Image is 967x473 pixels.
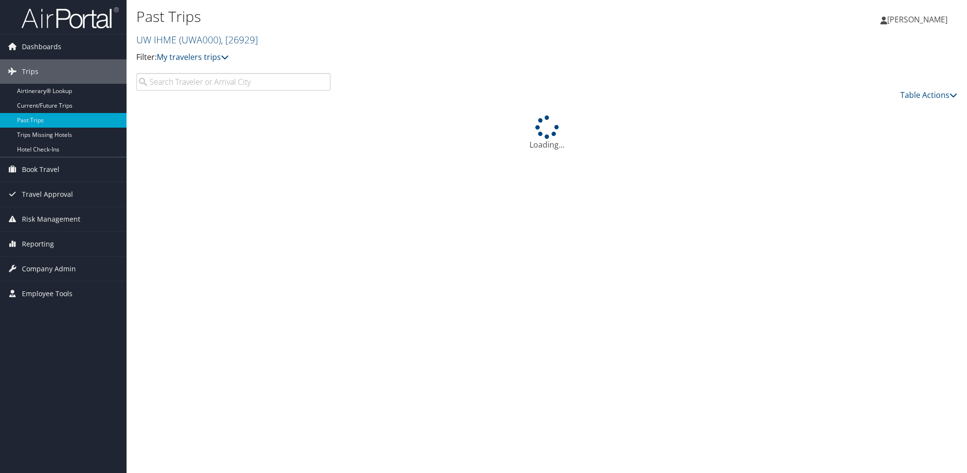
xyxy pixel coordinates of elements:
[22,282,73,306] span: Employee Tools
[22,157,59,182] span: Book Travel
[22,232,54,256] span: Reporting
[22,59,38,84] span: Trips
[22,257,76,281] span: Company Admin
[136,6,684,27] h1: Past Trips
[136,33,258,46] a: UW IHME
[179,33,221,46] span: ( UWA000 )
[22,35,61,59] span: Dashboards
[900,90,957,100] a: Table Actions
[221,33,258,46] span: , [ 26929 ]
[21,6,119,29] img: airportal-logo.png
[22,182,73,207] span: Travel Approval
[136,115,957,151] div: Loading...
[157,52,229,62] a: My travelers trips
[22,207,80,231] span: Risk Management
[887,14,948,25] span: [PERSON_NAME]
[880,5,957,34] a: [PERSON_NAME]
[136,51,684,64] p: Filter:
[136,73,330,91] input: Search Traveler or Arrival City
